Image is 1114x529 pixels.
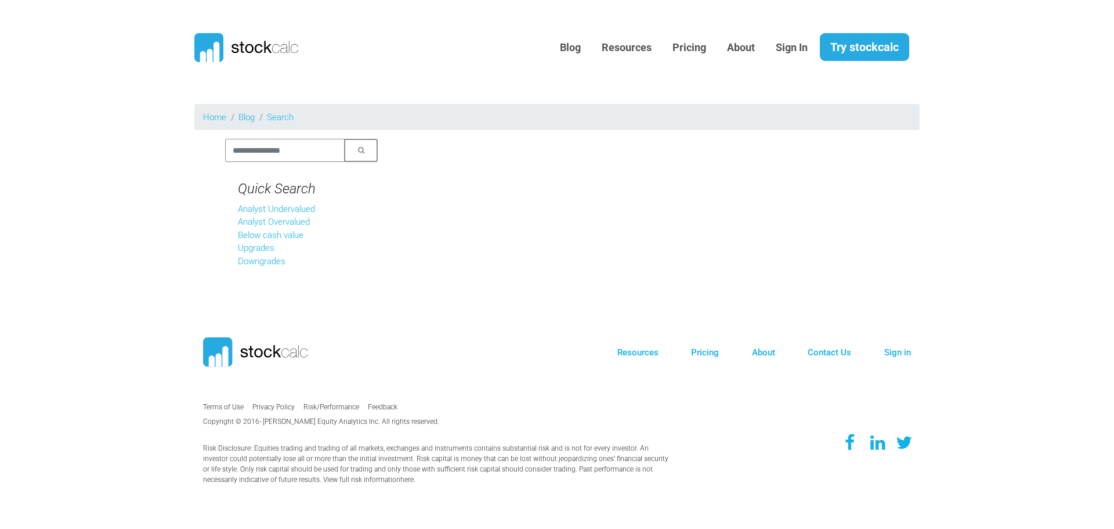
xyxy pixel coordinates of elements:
[238,112,255,123] a: Blog
[238,256,285,267] a: Downgrades
[664,34,715,62] a: Pricing
[238,243,274,253] a: Upgrades
[400,476,414,484] a: here
[252,403,295,411] a: Privacy Policy
[303,403,359,411] a: Risk/Performance
[203,443,669,485] p: Risk Disclosure: Equities trading and trading of all markets, exchanges and instruments contains ...
[718,34,764,62] a: About
[203,416,488,427] p: Copyright © 2016- [PERSON_NAME] Equity Analytics Inc. All rights reserved.
[238,217,310,227] a: Analyst Overvalued
[194,104,920,130] nav: breadcrumb
[203,403,244,411] a: Terms of Use
[551,34,589,62] a: Blog
[617,347,659,358] a: Resources
[808,347,851,358] a: Contact Us
[820,33,909,61] a: Try stockcalc
[593,34,660,62] a: Resources
[767,34,816,62] a: Sign In
[752,347,775,358] a: About
[267,112,294,123] a: Search
[368,403,397,411] a: Feedback
[691,347,719,358] a: Pricing
[238,230,303,240] a: Below cash value
[238,181,365,197] h4: Quick Search
[884,347,911,358] a: Sign in
[238,204,315,214] a: Analyst Undervalued
[203,112,226,123] a: Home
